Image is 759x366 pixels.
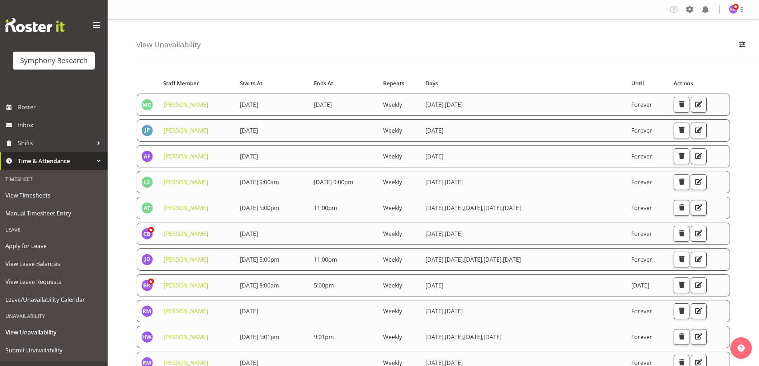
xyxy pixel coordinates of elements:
[240,281,279,289] span: [DATE] 8:00am
[314,204,337,212] span: 11:00pm
[691,174,707,190] button: Edit Unavailability
[445,101,463,109] span: [DATE]
[425,127,443,134] span: [DATE]
[735,37,750,53] button: Filter Employees
[631,152,652,160] span: Forever
[164,178,208,186] a: [PERSON_NAME]
[5,345,102,356] span: Submit Unavailability
[674,277,689,293] button: Delete Unavailability
[5,258,102,269] span: View Leave Balances
[164,281,208,289] a: [PERSON_NAME]
[141,202,153,214] img: angela-tunnicliffe1838.jpg
[314,333,334,341] span: 9:01pm
[691,303,707,319] button: Edit Unavailability
[2,172,106,186] div: Timesheet
[240,101,258,109] span: [DATE]
[141,151,153,162] img: ailine-faukafa1966.jpg
[631,204,652,212] span: Forever
[484,333,501,341] span: [DATE]
[425,101,445,109] span: [DATE]
[464,256,484,263] span: [DATE]
[463,204,464,212] span: ,
[314,178,353,186] span: [DATE] 9:00pm
[141,305,153,317] img: robert-meier1929.jpg
[383,178,402,186] span: Weekly
[383,333,402,341] span: Weekly
[443,204,445,212] span: ,
[2,222,106,237] div: Leave
[674,303,689,319] button: Delete Unavailability
[314,256,337,263] span: 11:00pm
[240,127,258,134] span: [DATE]
[164,307,208,315] a: [PERSON_NAME]
[383,101,402,109] span: Weekly
[445,256,464,263] span: [DATE]
[443,101,445,109] span: ,
[463,256,464,263] span: ,
[631,333,652,341] span: Forever
[5,18,65,32] img: Rosterit website logo
[674,148,689,164] button: Delete Unavailability
[164,333,208,341] a: [PERSON_NAME]
[383,127,402,134] span: Weekly
[691,97,707,113] button: Edit Unavailability
[314,101,332,109] span: [DATE]
[691,148,707,164] button: Edit Unavailability
[136,41,201,49] h4: View Unavailability
[631,256,652,263] span: Forever
[674,97,689,113] button: Delete Unavailability
[164,256,208,263] a: [PERSON_NAME]
[18,156,93,166] span: Time & Attendance
[425,333,445,341] span: [DATE]
[674,200,689,216] button: Delete Unavailability
[5,208,102,219] span: Manual Timesheet Entry
[443,230,445,238] span: ,
[2,204,106,222] a: Manual Timesheet Entry
[691,123,707,138] button: Edit Unavailability
[425,79,623,87] div: Days
[240,307,258,315] span: [DATE]
[20,55,88,66] div: Symphony Research
[383,204,402,212] span: Weekly
[425,230,445,238] span: [DATE]
[691,200,707,216] button: Edit Unavailability
[425,307,445,315] span: [DATE]
[141,176,153,188] img: linda-saunders1898.jpg
[164,204,208,212] a: [PERSON_NAME]
[443,178,445,186] span: ,
[729,5,737,14] img: hitesh-makan1261.jpg
[464,204,484,212] span: [DATE]
[463,333,464,341] span: ,
[482,204,484,212] span: ,
[691,252,707,267] button: Edit Unavailability
[2,341,106,359] a: Submit Unavailability
[2,291,106,309] a: Leave/Unavailability Calendar
[674,252,689,267] button: Delete Unavailability
[240,178,279,186] span: [DATE] 9:00am
[5,190,102,201] span: View Timesheets
[2,255,106,273] a: View Leave Balances
[164,152,208,160] a: [PERSON_NAME]
[383,307,402,315] span: Weekly
[240,256,279,263] span: [DATE] 5:00pm
[141,228,153,239] img: carol-berryman1263.jpg
[5,327,102,338] span: View Unavailability
[18,120,104,130] span: Inbox
[5,276,102,287] span: View Leave Requests
[2,323,106,341] a: View Unavailability
[445,307,463,315] span: [DATE]
[484,256,503,263] span: [DATE]
[141,125,153,136] img: jenny-philpot1880.jpg
[383,79,417,87] div: Repeats
[5,241,102,251] span: Apply for Leave
[314,79,375,87] div: Ends At
[482,333,484,341] span: ,
[2,309,106,323] div: Unavailability
[503,256,521,263] span: [DATE]
[464,333,484,341] span: [DATE]
[141,331,153,343] img: helen-wilson1874.jpg
[314,281,334,289] span: 5:00pm
[425,152,443,160] span: [DATE]
[2,273,106,291] a: View Leave Requests
[674,123,689,138] button: Delete Unavailability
